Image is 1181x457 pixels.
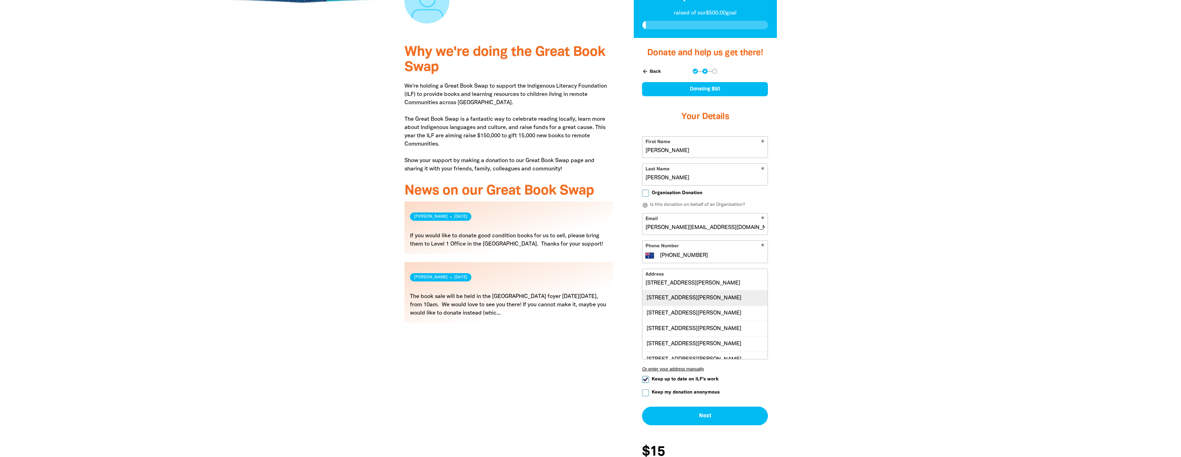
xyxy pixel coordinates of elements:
div: [STREET_ADDRESS][PERSON_NAME] [642,321,768,336]
p: We're holding a Great Book Swap to support the Indigenous Literacy Foundation (ILF) to provide bo... [404,82,613,173]
input: Organisation Donation [642,190,649,197]
p: raised of our $500.00 goal [642,9,768,17]
button: Or enter your address manually [642,366,768,371]
div: [STREET_ADDRESS][PERSON_NAME] [642,306,768,321]
button: Navigate to step 3 of 3 to enter your payment details [712,69,717,74]
div: [STREET_ADDRESS][PERSON_NAME] [642,336,768,351]
input: Keep my donation anonymous [642,389,649,396]
button: Navigate to step 2 of 3 to enter your details [702,69,708,74]
span: Donate and help us get there! [647,49,763,57]
span: Organisation Donation [652,190,702,196]
p: Is this donation on behalf of an Organisation? [642,202,768,209]
h3: News on our Great Book Swap [404,183,613,199]
button: Navigate to step 1 of 3 to enter your donation amount [693,69,698,74]
div: Donating $50 [642,82,768,96]
div: [STREET_ADDRESS][PERSON_NAME] [642,290,768,305]
i: info [642,202,648,208]
div: Paginated content [404,201,613,331]
span: Why we're doing the Great Book Swap [404,46,605,74]
i: Required [761,244,764,250]
i: arrow_back [642,68,648,74]
span: Keep up to date on ILF's work [652,376,719,383]
h3: Your Details [642,103,768,131]
button: Back [639,66,663,77]
input: Keep up to date on ILF's work [642,376,649,383]
span: Keep my donation anonymous [652,389,720,396]
div: [STREET_ADDRESS][PERSON_NAME] [642,351,768,367]
button: Next [642,407,768,425]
